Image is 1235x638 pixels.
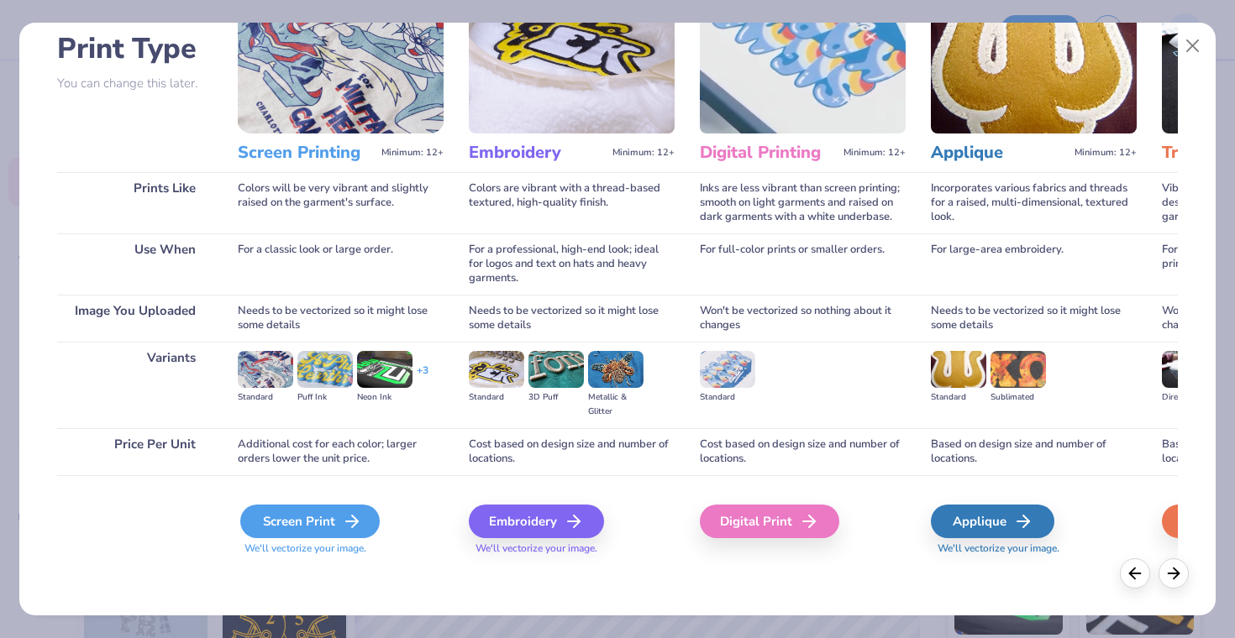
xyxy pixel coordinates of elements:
[469,351,524,388] img: Standard
[700,505,839,538] div: Digital Print
[700,172,906,233] div: Inks are less vibrant than screen printing; smooth on light garments and raised on dark garments ...
[381,147,444,159] span: Minimum: 12+
[991,351,1046,388] img: Sublimated
[357,390,413,405] div: Neon Ink
[931,390,986,405] div: Standard
[991,390,1046,405] div: Sublimated
[931,233,1137,295] div: For large-area embroidery.
[57,428,213,475] div: Price Per Unit
[469,505,604,538] div: Embroidery
[588,351,644,388] img: Metallic & Glitter
[57,342,213,428] div: Variants
[843,147,906,159] span: Minimum: 12+
[931,172,1137,233] div: Incorporates various fabrics and threads for a raised, multi-dimensional, textured look.
[1075,147,1137,159] span: Minimum: 12+
[700,233,906,295] div: For full-color prints or smaller orders.
[417,363,428,392] div: + 3
[612,147,675,159] span: Minimum: 12+
[297,390,353,405] div: Puff Ink
[57,233,213,295] div: Use When
[238,351,293,388] img: Standard
[238,233,444,295] div: For a classic look or large order.
[931,142,1068,164] h3: Applique
[357,351,413,388] img: Neon Ink
[469,233,675,295] div: For a professional, high-end look; ideal for logos and text on hats and heavy garments.
[238,541,444,556] span: We'll vectorize your image.
[1162,351,1217,388] img: Direct-to-film
[240,505,380,538] div: Screen Print
[528,390,584,405] div: 3D Puff
[469,172,675,233] div: Colors are vibrant with a thread-based textured, high-quality finish.
[931,428,1137,475] div: Based on design size and number of locations.
[238,142,375,164] h3: Screen Printing
[238,428,444,475] div: Additional cost for each color; larger orders lower the unit price.
[1177,30,1209,62] button: Close
[57,76,213,91] p: You can change this later.
[931,505,1054,538] div: Applique
[57,295,213,342] div: Image You Uploaded
[469,142,606,164] h3: Embroidery
[700,142,837,164] h3: Digital Printing
[700,295,906,342] div: Won't be vectorized so nothing about it changes
[469,541,675,556] span: We'll vectorize your image.
[931,541,1137,556] span: We'll vectorize your image.
[57,172,213,233] div: Prints Like
[931,295,1137,342] div: Needs to be vectorized so it might lose some details
[469,295,675,342] div: Needs to be vectorized so it might lose some details
[238,295,444,342] div: Needs to be vectorized so it might lose some details
[588,390,644,419] div: Metallic & Glitter
[469,428,675,475] div: Cost based on design size and number of locations.
[700,351,755,388] img: Standard
[700,390,755,405] div: Standard
[1162,390,1217,405] div: Direct-to-film
[700,428,906,475] div: Cost based on design size and number of locations.
[931,351,986,388] img: Standard
[528,351,584,388] img: 3D Puff
[238,172,444,233] div: Colors will be very vibrant and slightly raised on the garment's surface.
[297,351,353,388] img: Puff Ink
[469,390,524,405] div: Standard
[238,390,293,405] div: Standard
